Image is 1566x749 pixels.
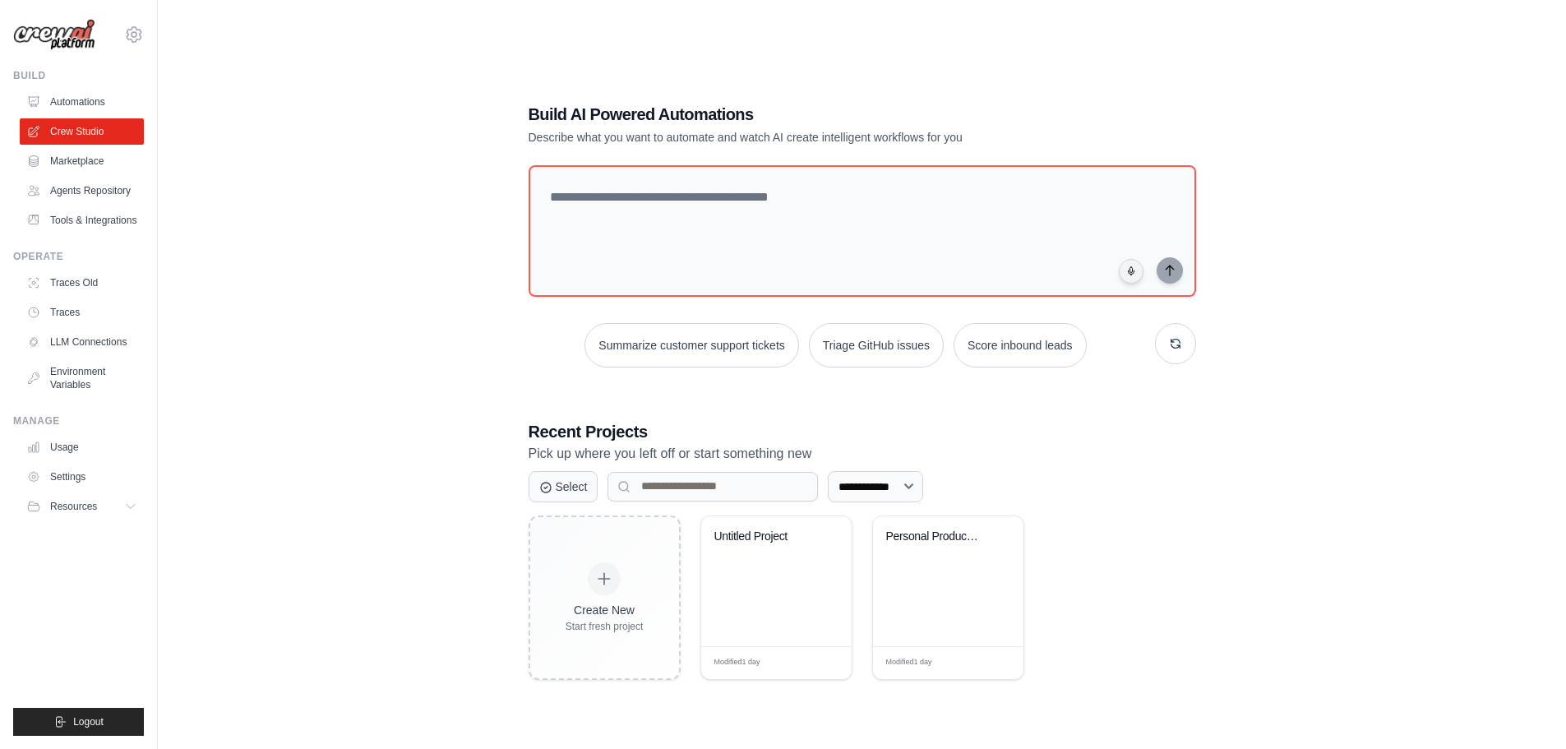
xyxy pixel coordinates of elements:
[13,708,144,736] button: Logout
[20,207,144,233] a: Tools & Integrations
[73,715,104,728] span: Logout
[20,178,144,204] a: Agents Repository
[529,420,1196,443] h3: Recent Projects
[13,69,144,82] div: Build
[20,434,144,460] a: Usage
[50,500,97,513] span: Resources
[984,657,998,669] span: Edit
[20,148,144,174] a: Marketplace
[584,323,798,368] button: Summarize customer support tickets
[20,464,144,490] a: Settings
[1155,323,1196,364] button: Get new suggestions
[20,329,144,355] a: LLM Connections
[809,323,944,368] button: Triage GitHub issues
[566,620,644,633] div: Start fresh project
[566,602,644,618] div: Create New
[20,270,144,296] a: Traces Old
[13,250,144,263] div: Operate
[20,118,144,145] a: Crew Studio
[20,493,144,520] button: Resources
[20,89,144,115] a: Automations
[13,414,144,428] div: Manage
[529,471,598,502] button: Select
[20,299,144,326] a: Traces
[954,323,1087,368] button: Score inbound leads
[529,103,1081,126] h1: Build AI Powered Automations
[714,529,814,544] div: Untitled Project
[812,657,826,669] span: Edit
[529,129,1081,146] p: Describe what you want to automate and watch AI create intelligent workflows for you
[714,657,760,668] span: Modified 1 day
[1119,259,1143,284] button: Click to speak your automation idea
[886,529,986,544] div: Personal Productivity Assistant
[20,358,144,398] a: Environment Variables
[13,19,95,51] img: Logo
[529,443,1196,465] p: Pick up where you left off or start something new
[886,657,932,668] span: Modified 1 day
